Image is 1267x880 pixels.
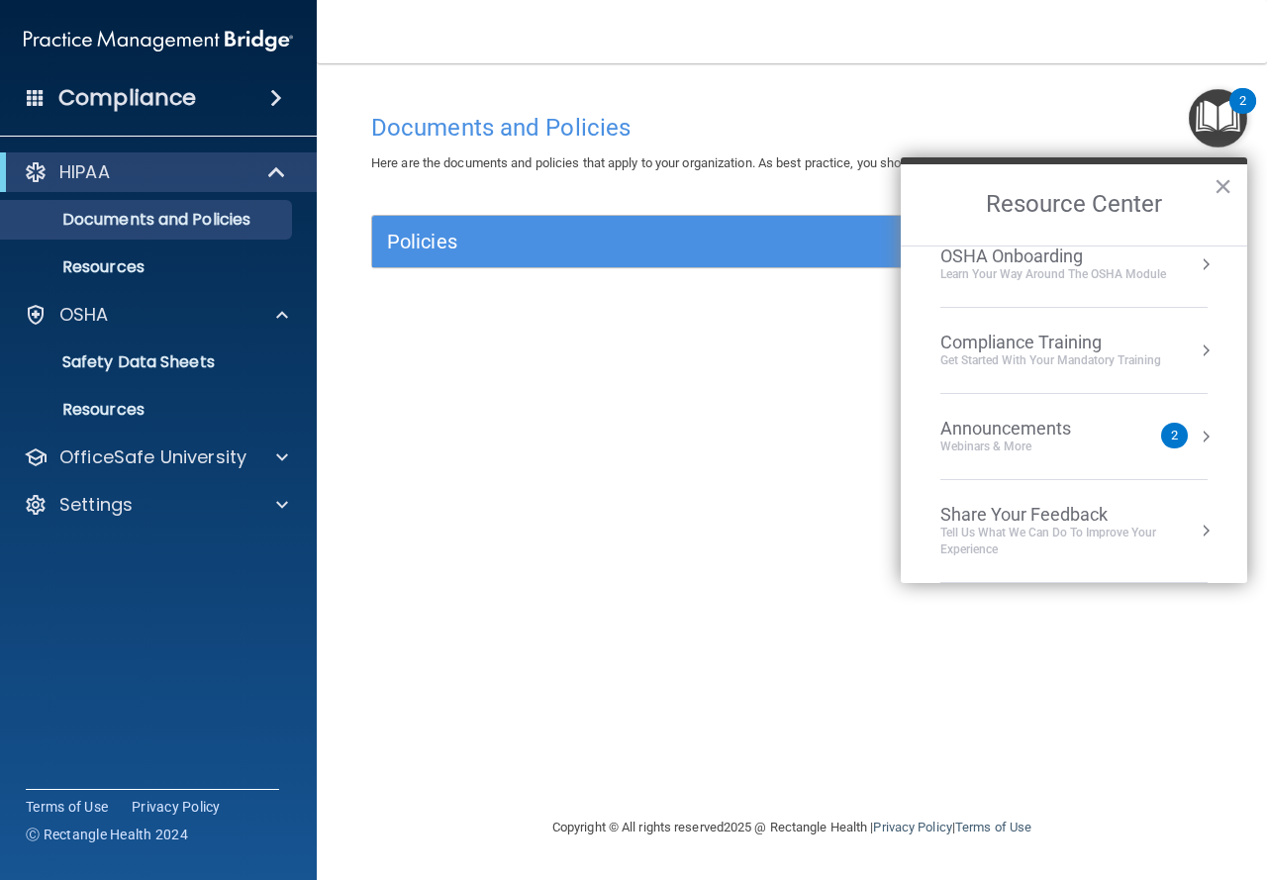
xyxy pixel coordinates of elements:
[371,115,1213,141] h4: Documents and Policies
[387,231,987,252] h5: Policies
[1214,170,1232,202] button: Close
[940,439,1111,455] div: Webinars & More
[431,796,1153,859] div: Copyright © All rights reserved 2025 @ Rectangle Health | |
[13,400,283,420] p: Resources
[387,226,1197,257] a: Policies
[24,160,287,184] a: HIPAA
[132,797,221,817] a: Privacy Policy
[13,257,283,277] p: Resources
[873,820,951,834] a: Privacy Policy
[24,21,293,60] img: PMB logo
[1189,89,1247,147] button: Open Resource Center, 2 new notifications
[58,84,196,112] h4: Compliance
[24,493,288,517] a: Settings
[26,825,188,844] span: Ⓒ Rectangle Health 2024
[59,303,109,327] p: OSHA
[940,352,1161,369] div: Get Started with your mandatory training
[1239,101,1246,127] div: 2
[940,525,1208,558] div: Tell Us What We Can Do to Improve Your Experience
[13,352,283,372] p: Safety Data Sheets
[940,504,1208,526] div: Share Your Feedback
[940,332,1161,353] div: Compliance Training
[940,245,1166,267] div: OSHA Onboarding
[59,160,110,184] p: HIPAA
[24,303,288,327] a: OSHA
[59,445,246,469] p: OfficeSafe University
[13,210,283,230] p: Documents and Policies
[940,266,1166,283] div: Learn your way around the OSHA module
[26,797,108,817] a: Terms of Use
[955,820,1031,834] a: Terms of Use
[59,493,133,517] p: Settings
[24,445,288,469] a: OfficeSafe University
[371,155,1107,170] span: Here are the documents and policies that apply to your organization. As best practice, you should...
[901,164,1247,245] h2: Resource Center
[901,157,1247,583] div: Resource Center
[940,418,1111,440] div: Announcements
